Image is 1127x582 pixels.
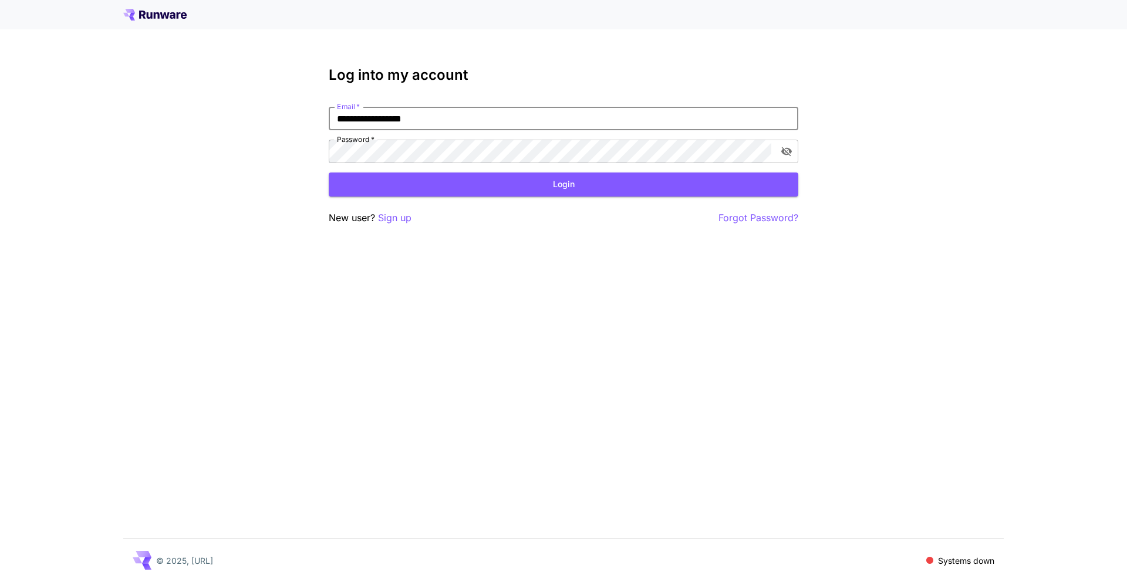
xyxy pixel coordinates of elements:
[329,172,798,197] button: Login
[337,101,360,111] label: Email
[776,141,797,162] button: toggle password visibility
[938,554,994,567] p: Systems down
[329,211,411,225] p: New user?
[378,211,411,225] button: Sign up
[156,554,213,567] p: © 2025, [URL]
[718,211,798,225] button: Forgot Password?
[329,67,798,83] h3: Log into my account
[337,134,374,144] label: Password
